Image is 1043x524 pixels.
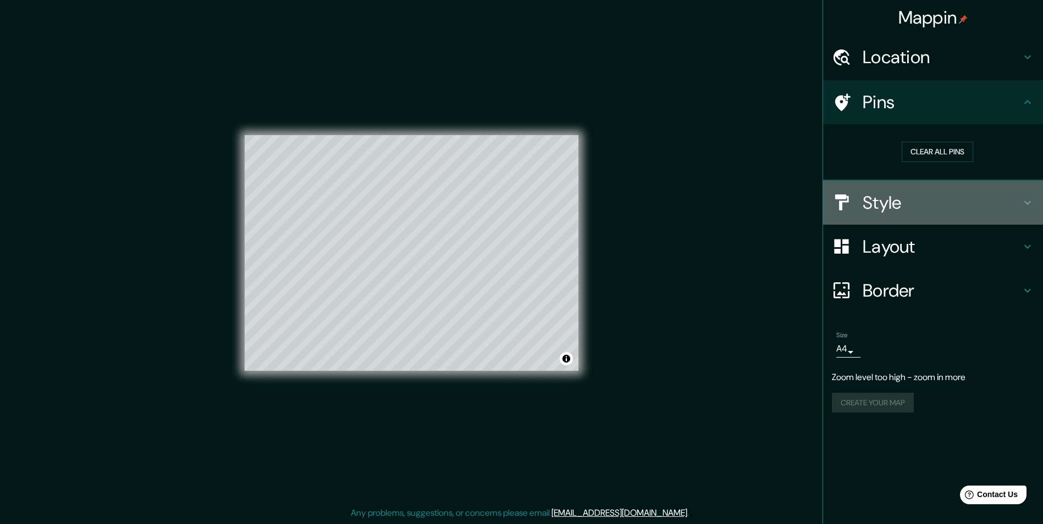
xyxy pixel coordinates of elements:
[863,46,1021,68] h4: Location
[863,91,1021,113] h4: Pins
[689,506,691,520] div: .
[823,35,1043,79] div: Location
[823,269,1043,313] div: Border
[823,80,1043,124] div: Pins
[902,142,973,162] button: Clear all pins
[863,236,1021,258] h4: Layout
[863,280,1021,302] h4: Border
[823,225,1043,269] div: Layout
[959,15,968,24] img: pin-icon.png
[823,181,1043,225] div: Style
[836,330,848,339] label: Size
[351,506,689,520] p: Any problems, suggestions, or concerns please email .
[560,352,573,365] button: Toggle attribution
[863,192,1021,214] h4: Style
[832,371,1034,384] p: Zoom level too high - zoom in more
[898,7,968,29] h4: Mappin
[836,340,860,358] div: A4
[691,506,693,520] div: .
[945,481,1031,512] iframe: Help widget launcher
[551,507,687,519] a: [EMAIL_ADDRESS][DOMAIN_NAME]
